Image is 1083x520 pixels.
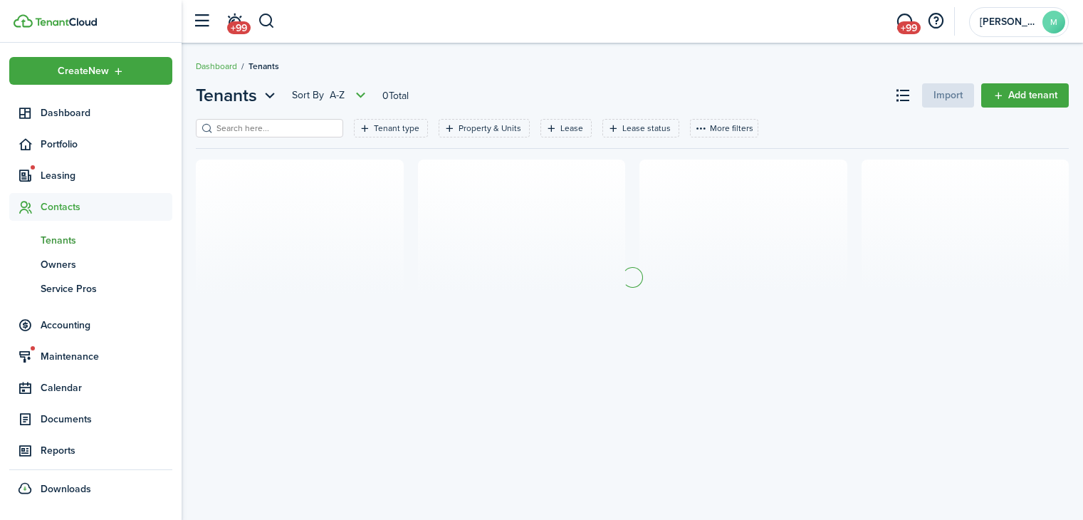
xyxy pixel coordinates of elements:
span: +99 [897,21,921,34]
button: Open menu [9,57,172,85]
a: Tenants [9,228,172,252]
a: Owners [9,252,172,276]
span: Service Pros [41,281,172,296]
button: Open menu [196,83,279,108]
button: Open resource center [924,9,948,33]
header-page-total: 0 Total [382,88,409,103]
filter-tag-label: Tenant type [374,122,419,135]
span: Leasing [41,168,172,183]
span: Tenants [248,60,279,73]
button: Open menu [292,87,370,104]
span: Owners [41,257,172,272]
img: TenantCloud [35,18,97,26]
filter-tag: Open filter [439,119,530,137]
span: Calendar [41,380,172,395]
a: Service Pros [9,276,172,301]
a: Messaging [891,4,918,40]
span: Sort by [292,88,330,103]
filter-tag: Open filter [602,119,679,137]
span: Documents [41,412,172,427]
span: Portfolio [41,137,172,152]
span: Contacts [41,199,172,214]
button: Search [258,9,276,33]
a: Dashboard [196,60,237,73]
button: Sort byA-Z [292,87,370,104]
button: Open sidebar [188,8,215,35]
span: Maintenance [41,349,172,364]
a: Reports [9,437,172,464]
filter-tag: Open filter [540,119,592,137]
filter-tag: Open filter [354,119,428,137]
filter-tag-label: Lease [560,122,583,135]
span: Tenants [41,233,172,248]
span: A-Z [330,88,345,103]
button: Tenants [196,83,279,108]
import-btn: Import [922,83,974,108]
span: +99 [227,21,251,34]
filter-tag-label: Lease status [622,122,671,135]
filter-tag-label: Property & Units [459,122,521,135]
a: Add tenant [981,83,1069,108]
img: TenantCloud [14,14,33,28]
span: Reports [41,443,172,458]
avatar-text: M [1042,11,1065,33]
input: Search here... [213,122,338,135]
button: More filters [690,119,758,137]
a: Notifications [221,4,248,40]
span: Dashboard [41,105,172,120]
span: Tenants [196,83,257,108]
span: Create New [58,66,109,76]
span: Downloads [41,482,91,496]
span: Morgan [980,17,1037,27]
a: Dashboard [9,99,172,127]
span: Accounting [41,318,172,333]
img: Loading [620,265,645,290]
